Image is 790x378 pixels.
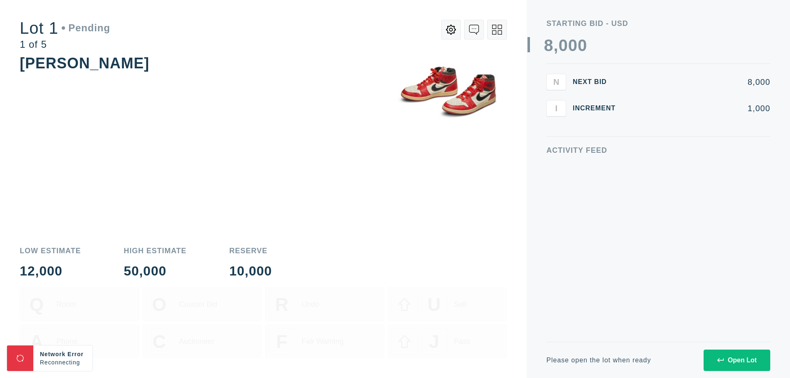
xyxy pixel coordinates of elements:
[578,37,587,54] div: 0
[573,105,622,112] div: Increment
[553,37,558,202] div: ,
[558,37,568,54] div: 0
[40,350,86,358] div: Network Error
[229,247,272,254] div: Reserve
[546,100,566,117] button: I
[704,350,770,371] button: Open Lot
[20,247,81,254] div: Low Estimate
[717,357,757,364] div: Open Lot
[124,247,187,254] div: High Estimate
[629,78,770,86] div: 8,000
[546,20,770,27] div: Starting Bid - USD
[568,37,578,54] div: 0
[40,358,86,366] div: Reconnecting
[20,55,149,72] div: [PERSON_NAME]
[546,147,770,154] div: Activity Feed
[546,74,566,90] button: N
[546,357,651,364] div: Please open the lot when ready
[20,20,110,36] div: Lot 1
[544,37,553,54] div: 8
[229,264,272,278] div: 10,000
[20,264,81,278] div: 12,000
[20,40,110,49] div: 1 of 5
[553,77,559,86] span: N
[555,103,558,113] span: I
[62,23,110,33] div: Pending
[573,79,622,85] div: Next Bid
[124,264,187,278] div: 50,000
[629,104,770,112] div: 1,000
